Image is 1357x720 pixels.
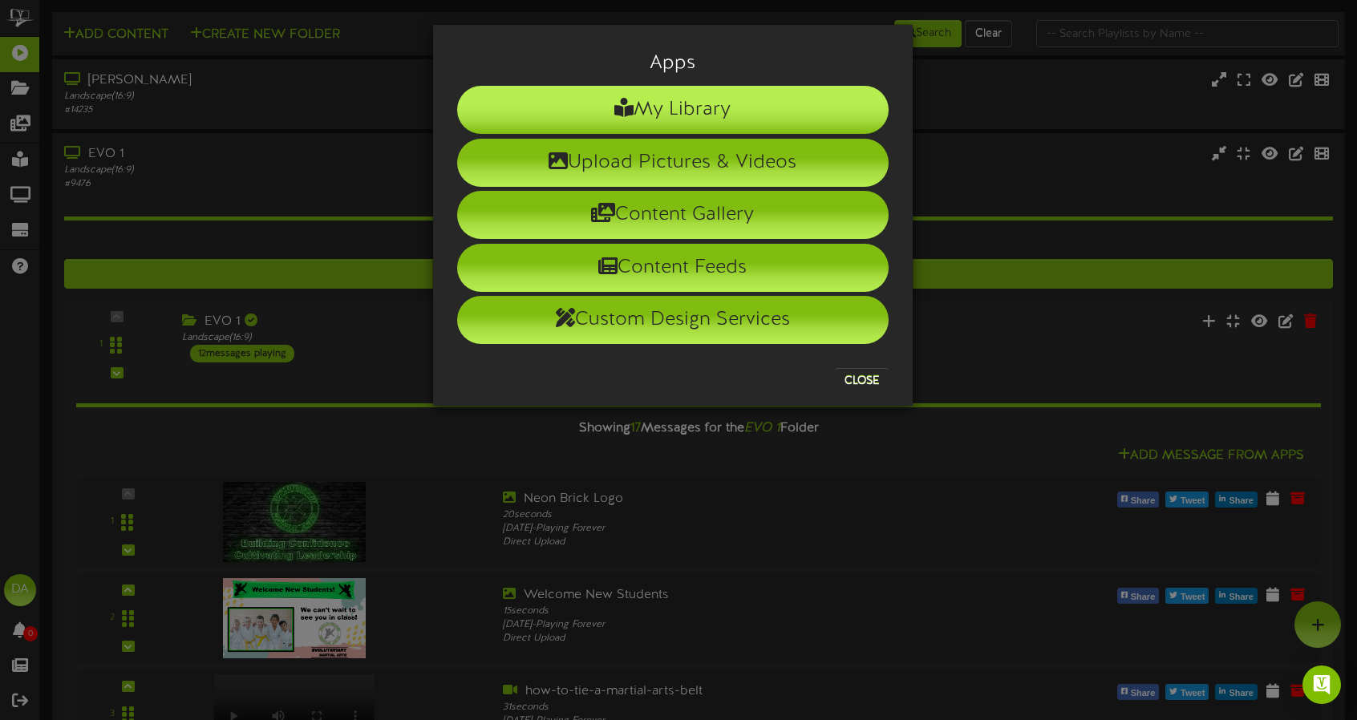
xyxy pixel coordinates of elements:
[457,53,889,74] h3: Apps
[457,244,889,292] li: Content Feeds
[1302,665,1341,704] div: Open Intercom Messenger
[835,368,889,394] button: Close
[457,139,889,187] li: Upload Pictures & Videos
[457,86,889,134] li: My Library
[457,296,889,344] li: Custom Design Services
[457,191,889,239] li: Content Gallery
